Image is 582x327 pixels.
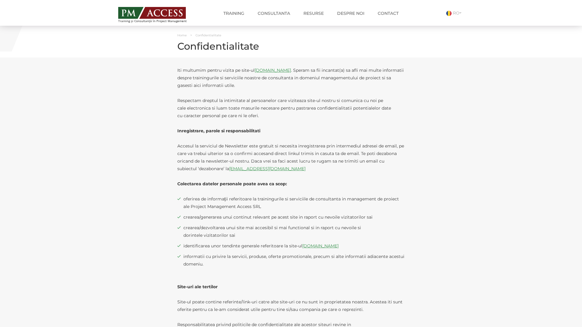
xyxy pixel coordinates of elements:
a: Despre noi [333,7,369,19]
a: Contact [373,7,403,19]
a: Consultanta [253,7,295,19]
span: Training și Consultanță în Project Management [118,19,198,23]
span: oferirea de informaţii referitoare la trainingurile si serviciile de consultanta in management de... [183,195,405,210]
a: Home [177,33,187,37]
strong: Inregistrare, parole si responsabilitati [177,128,260,134]
img: PM ACCESS - Echipa traineri si consultanti certificati PMP: Narciss Popescu, Mihai Olaru, Monica ... [118,7,186,19]
a: Training [219,7,249,19]
a: [EMAIL_ADDRESS][DOMAIN_NAME] [229,166,306,171]
a: [DOMAIN_NAME] [302,243,339,249]
h1: Confidentialitate [177,41,405,51]
strong: Site-uri ale tertilor [177,284,218,289]
span: informatii cu privire la servicii, produse, oferte promotionale, precum si alte informatii adiace... [183,253,405,268]
p: Iti multumim pentru vizita pe site-ul . Speram sa fii incantat(a) sa afli mai multe informatii de... [177,67,405,89]
p: Respectam dreptul la intimitate al persoanelor care viziteaza site-ul nostru si comunica cu noi p... [177,97,405,120]
p: Site-ul poate contine referinte/link-uri catre alte site-uri ce nu sunt in proprietatea noastra. ... [177,298,405,313]
a: Resurse [299,7,328,19]
span: crearea/dezvoltarea unui site mai accesibil si mai functional si in raport cu nevoile si dorintel... [183,224,405,239]
span: crearea/generarea unui continut relevant pe acest site in raport cu nevoile vizitatorilor sai [183,213,405,221]
a: [DOMAIN_NAME] [255,68,291,73]
strong: Colectarea datelor personale poate avea ca scop: [177,181,287,187]
a: Training și Consultanță în Project Management [118,5,198,23]
span: identificarea unor tendinte generale referitoare la site-ul [183,242,405,250]
img: Romana [446,11,452,16]
a: RO [446,10,464,16]
p: Accesul la serviciul de Newsletter este gratuit si necesita inregistrarea prin intermediul adrese... [177,142,405,173]
span: Confidentialitate [196,33,221,37]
